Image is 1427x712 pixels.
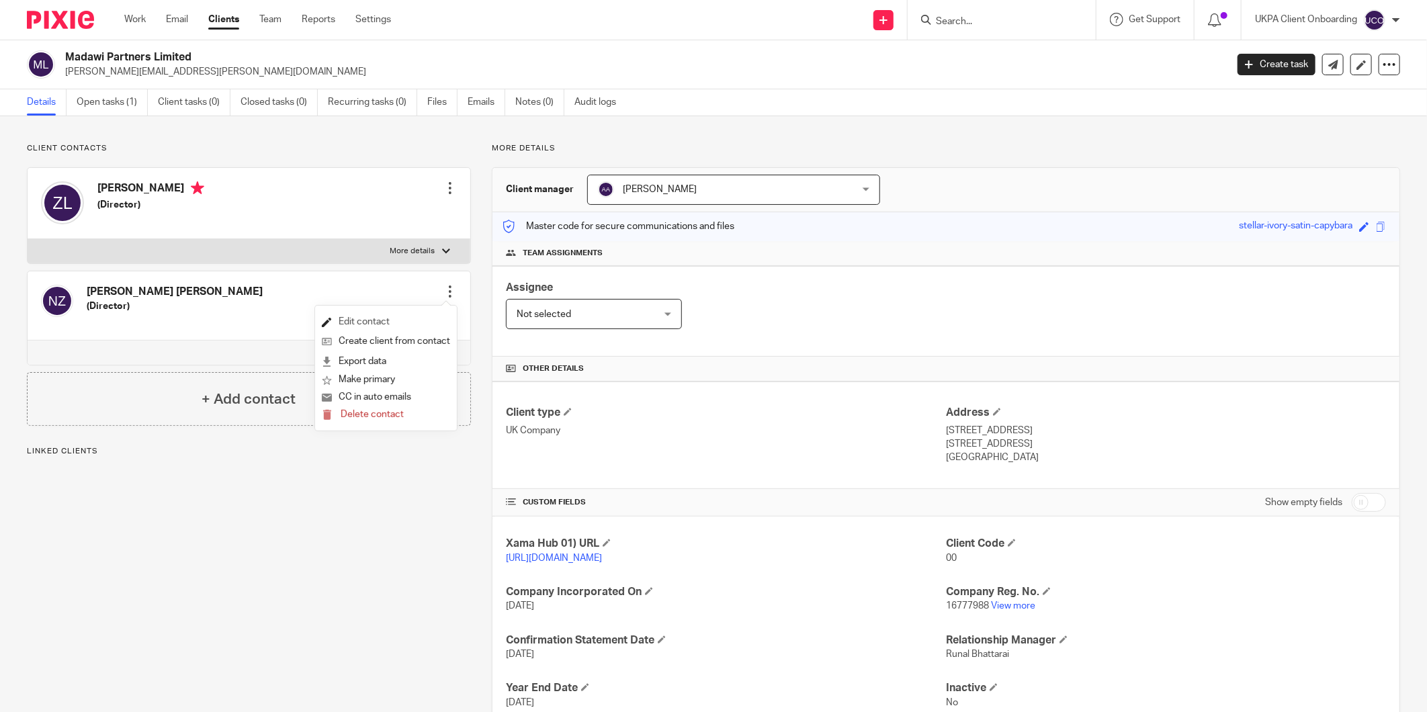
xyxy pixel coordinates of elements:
p: [STREET_ADDRESS] [946,437,1386,451]
a: Emails [468,89,505,116]
button: CC in auto emails [322,389,411,406]
a: Clients [208,13,239,26]
button: Delete contact [322,406,404,424]
a: [URL][DOMAIN_NAME] [506,553,602,563]
a: Team [259,13,282,26]
img: svg%3E [41,181,84,224]
a: Export data [322,352,450,371]
h4: + Add contact [202,389,296,410]
div: stellar-ivory-satin-capybara [1239,219,1352,234]
a: Files [427,89,458,116]
a: Details [27,89,67,116]
input: Search [935,16,1055,28]
h4: Company Reg. No. [946,585,1386,599]
span: 16777988 [946,601,989,611]
h4: Company Incorporated On [506,585,946,599]
img: svg%3E [41,285,73,317]
h5: (Director) [87,300,263,313]
h4: Inactive [946,681,1386,695]
a: Create client from contact [322,332,450,351]
h4: Xama Hub 01) URL [506,537,946,551]
p: More details [390,246,435,257]
p: Linked clients [27,446,471,457]
button: Make primary [322,371,395,389]
span: Not selected [517,310,571,319]
h4: Address [946,406,1386,420]
span: No [946,698,958,707]
h4: Year End Date [506,681,946,695]
a: Create task [1238,54,1315,75]
a: Recurring tasks (0) [328,89,417,116]
label: Show empty fields [1265,496,1342,509]
img: Pixie [27,11,94,29]
h4: Client type [506,406,946,420]
span: Runal Bhattarai [946,650,1009,659]
a: Client tasks (0) [158,89,230,116]
span: [DATE] [506,650,534,659]
p: [GEOGRAPHIC_DATA] [946,451,1386,464]
p: UK Company [506,424,946,437]
span: [DATE] [506,698,534,707]
a: Settings [355,13,391,26]
span: Get Support [1129,15,1180,24]
a: Notes (0) [515,89,564,116]
span: Delete contact [341,410,404,419]
h2: Madawi Partners Limited [65,50,987,64]
p: Client contacts [27,143,471,154]
span: Team assignments [523,248,603,259]
p: More details [492,143,1400,154]
a: Closed tasks (0) [241,89,318,116]
i: Primary [191,181,204,195]
span: 00 [946,553,957,563]
span: [PERSON_NAME] [623,185,697,194]
span: Assignee [506,282,553,293]
p: UKPA Client Onboarding [1255,13,1357,26]
img: svg%3E [1364,9,1385,31]
p: [STREET_ADDRESS] [946,424,1386,437]
span: [DATE] [506,601,534,611]
h4: Client Code [946,537,1386,551]
a: Edit contact [322,312,450,332]
img: svg%3E [27,50,55,79]
a: Work [124,13,146,26]
a: Audit logs [574,89,626,116]
a: Reports [302,13,335,26]
h4: Confirmation Statement Date [506,633,946,648]
h4: [PERSON_NAME] [97,181,204,198]
a: Open tasks (1) [77,89,148,116]
p: [PERSON_NAME][EMAIL_ADDRESS][PERSON_NAME][DOMAIN_NAME] [65,65,1217,79]
a: Email [166,13,188,26]
img: svg%3E [598,181,614,197]
a: View more [991,601,1035,611]
h4: [PERSON_NAME] [PERSON_NAME] [87,285,263,299]
p: Master code for secure communications and files [503,220,734,233]
h5: (Director) [97,198,204,212]
span: Other details [523,363,584,374]
h4: Relationship Manager [946,633,1386,648]
h4: CUSTOM FIELDS [506,497,946,508]
h3: Client manager [506,183,574,196]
